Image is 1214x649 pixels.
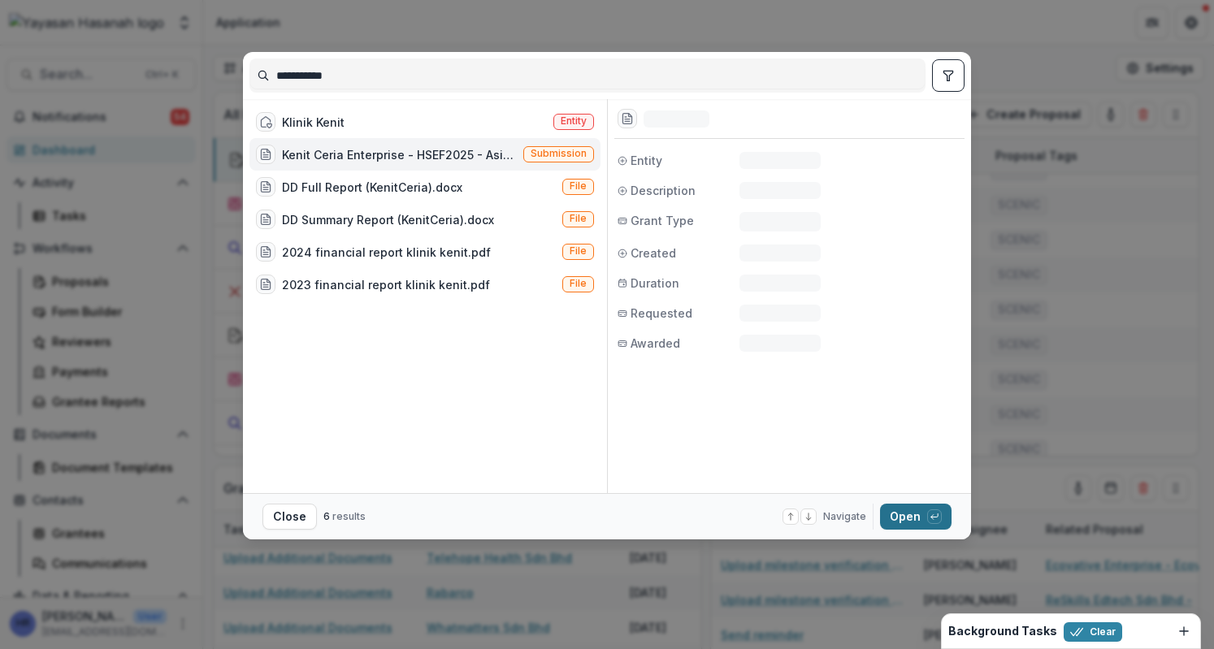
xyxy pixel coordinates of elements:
[880,504,952,530] button: Open
[631,152,662,169] span: Entity
[631,305,692,322] span: Requested
[1174,621,1194,641] button: Dismiss
[1064,622,1122,642] button: Clear
[570,278,587,289] span: File
[823,509,866,524] span: Navigate
[531,148,587,159] span: Submission
[932,59,965,92] button: toggle filters
[282,276,490,293] div: 2023 financial report klinik kenit.pdf
[282,146,517,163] div: Kenit Ceria Enterprise - HSEF2025 - Asia School of Business
[282,114,345,131] div: Klinik Kenit
[282,211,494,228] div: DD Summary Report (KenitCeria).docx
[631,275,679,292] span: Duration
[332,510,366,522] span: results
[631,335,680,352] span: Awarded
[631,244,676,262] span: Created
[631,212,694,229] span: Grant Type
[323,510,330,522] span: 6
[570,245,587,257] span: File
[570,213,587,224] span: File
[561,115,587,127] span: Entity
[262,504,317,530] button: Close
[282,244,491,261] div: 2024 financial report klinik kenit.pdf
[570,180,587,192] span: File
[282,179,462,196] div: DD Full Report (KenitCeria).docx
[948,625,1057,638] h2: Background Tasks
[631,182,696,199] span: Description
